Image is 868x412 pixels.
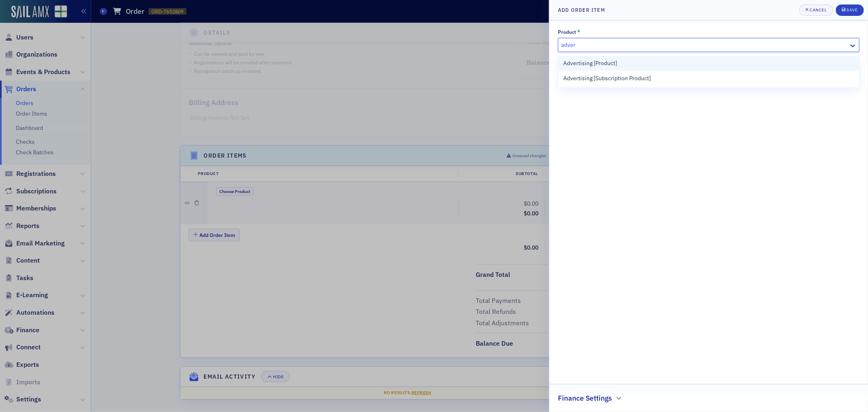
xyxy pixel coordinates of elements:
button: Cancel [799,4,833,16]
h2: Finance Settings [558,393,612,403]
div: Cancel [809,8,826,12]
h4: Add Order Item [558,6,605,13]
span: Advertising [Product] [563,59,617,68]
div: Product [558,29,576,35]
div: Save [846,8,857,12]
span: Advertising [Subscription Product] [563,74,651,83]
button: Save [836,4,864,16]
abbr: This field is required [577,29,580,35]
